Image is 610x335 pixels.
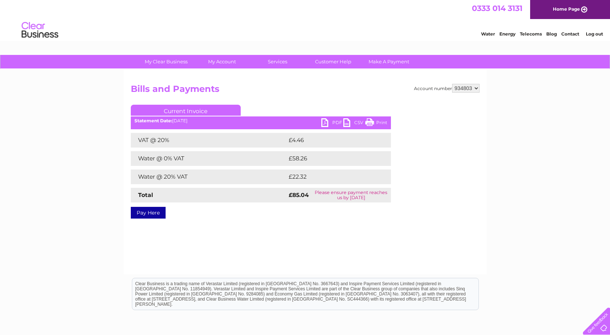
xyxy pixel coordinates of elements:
a: Current Invoice [131,105,241,116]
a: Services [247,55,308,68]
td: Water @ 20% VAT [131,170,287,184]
img: logo.png [21,19,59,41]
a: Water [481,31,495,37]
div: Account number [414,84,480,93]
strong: £85.04 [289,191,309,198]
a: Print [365,118,387,129]
h2: Bills and Payments [131,84,480,98]
strong: Total [138,191,153,198]
a: Telecoms [520,31,542,37]
td: £58.26 [287,151,376,166]
a: My Clear Business [136,55,196,68]
td: £22.32 [287,170,376,184]
a: Contact [561,31,579,37]
a: 0333 014 3131 [472,4,522,13]
a: Make A Payment [359,55,419,68]
td: £4.46 [287,133,374,148]
a: CSV [343,118,365,129]
td: Please ensure payment reaches us by [DATE] [311,188,391,202]
a: PDF [321,118,343,129]
a: My Account [192,55,252,68]
div: [DATE] [131,118,391,123]
a: Pay Here [131,207,166,219]
a: Blog [546,31,557,37]
td: Water @ 0% VAT [131,151,287,166]
div: Clear Business is a trading name of Verastar Limited (registered in [GEOGRAPHIC_DATA] No. 3667643... [132,4,478,36]
a: Log out [586,31,603,37]
td: VAT @ 20% [131,133,287,148]
a: Customer Help [303,55,363,68]
a: Energy [499,31,515,37]
b: Statement Date: [134,118,172,123]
